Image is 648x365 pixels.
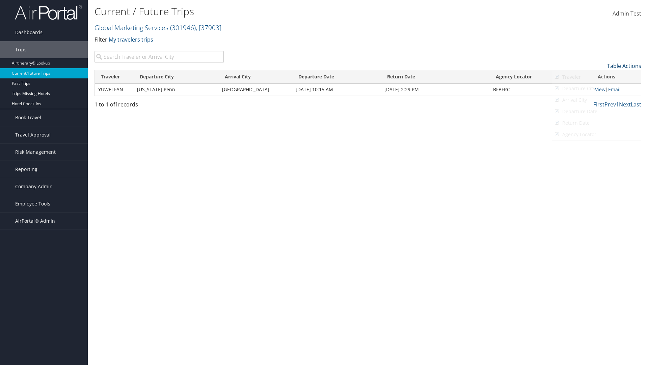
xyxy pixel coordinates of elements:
span: AirPortal® Admin [15,213,55,229]
a: Agency Locator [552,129,641,140]
span: Company Admin [15,178,53,195]
img: airportal-logo.png [15,4,82,20]
span: Trips [15,41,27,58]
a: Departure Date [552,106,641,117]
a: Arrival City [552,94,641,106]
span: Book Travel [15,109,41,126]
span: Employee Tools [15,195,50,212]
span: Travel Approval [15,126,51,143]
a: Return Date [552,117,641,129]
span: Risk Management [15,144,56,161]
a: Departure City [552,83,641,94]
span: Dashboards [15,24,43,41]
a: Traveler [552,71,641,83]
span: Reporting [15,161,37,178]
